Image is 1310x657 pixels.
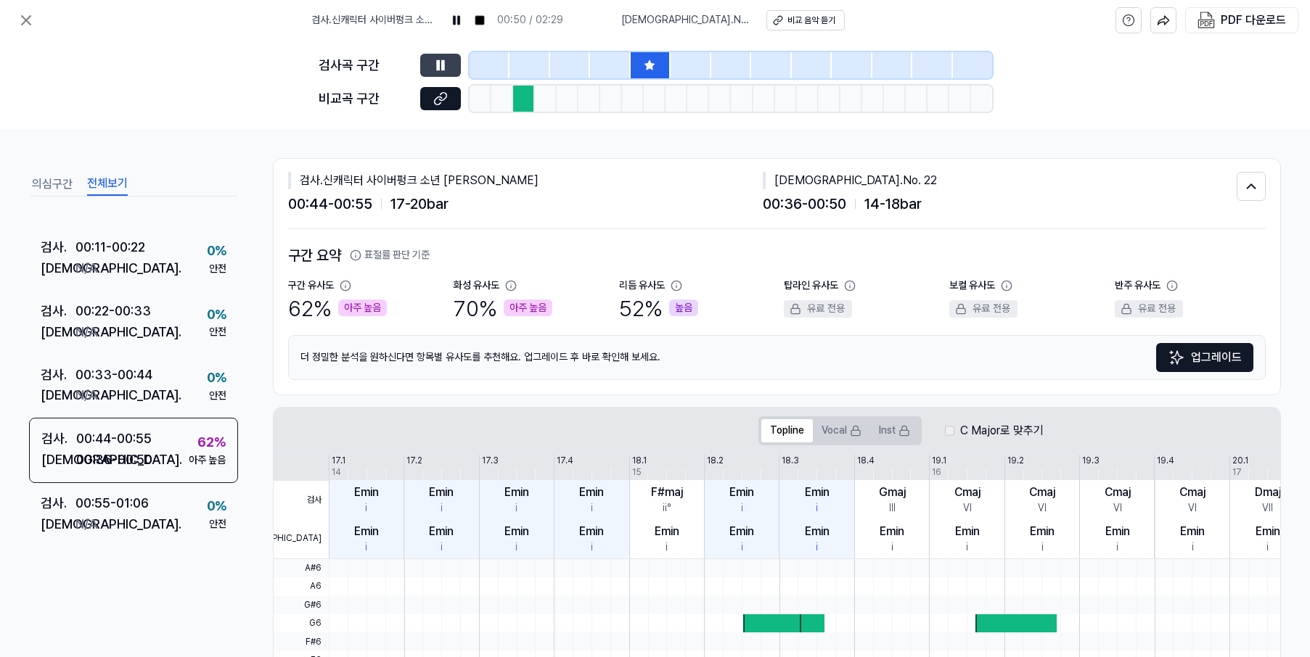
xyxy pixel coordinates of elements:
div: [DEMOGRAPHIC_DATA] . [41,514,75,535]
div: 00:22 - 00:33 [75,301,151,322]
span: 14 - 18 bar [864,192,922,215]
div: N/A [75,514,97,535]
div: Emin [504,523,529,540]
div: 00:33 - 00:44 [75,365,152,386]
div: 아주 높음 [504,299,552,317]
div: 검사 . [41,237,75,258]
span: F#6 [274,632,329,650]
span: A6 [274,577,329,595]
div: 17 [1232,466,1242,479]
div: Cmaj [1105,484,1131,501]
div: i [591,540,593,555]
div: III [889,501,896,516]
div: Emin [805,484,830,501]
div: i [741,540,743,555]
div: 00:55 - 01:06 [75,493,149,514]
div: 0 % [207,241,226,262]
div: VI [1188,501,1197,516]
div: Emin [729,484,754,501]
div: 유료 전용 [949,300,1018,318]
img: PDF Download [1198,12,1215,29]
div: Emin [729,523,754,540]
div: 안전 [209,262,226,276]
div: 00:44 - 00:55 [76,429,152,450]
div: 19.4 [1157,455,1174,467]
div: i [816,540,818,555]
div: i [891,540,893,555]
div: Dmaj [1255,484,1281,501]
div: 18.3 [782,455,799,467]
img: share [1157,14,1170,27]
div: [DEMOGRAPHIC_DATA] . [41,322,75,343]
div: 탑라인 유사도 [784,278,838,293]
div: Emin [579,523,604,540]
div: Emin [1030,523,1055,540]
div: 유료 전용 [784,300,852,318]
button: help [1115,7,1142,33]
div: 0 % [207,496,226,517]
div: 17.2 [406,455,422,467]
span: A#6 [274,559,329,577]
div: Emin [1180,523,1205,540]
div: i [441,501,443,516]
button: 업그레이드 [1156,343,1253,372]
button: 표절률 판단 기준 [350,248,430,263]
div: 20.1 [1232,455,1248,467]
div: 17.1 [332,455,345,467]
button: PDF 다운로드 [1195,8,1289,33]
div: 검사 . [41,301,75,322]
div: 17.3 [482,455,499,467]
div: i [666,540,668,555]
div: F#maj [651,484,683,501]
div: Emin [429,484,454,501]
div: i [365,540,367,555]
div: 15 [632,466,642,479]
div: 00:11 - 00:22 [75,237,145,258]
div: Emin [504,484,529,501]
div: 19.1 [932,455,946,467]
div: N/A [75,258,97,279]
div: i [1116,540,1118,555]
div: 안전 [209,389,226,403]
div: 검사곡 구간 [319,55,412,76]
div: 18.4 [857,455,875,467]
div: VI [963,501,972,516]
span: [DEMOGRAPHIC_DATA] . No. 22 [621,13,749,28]
span: 검사 . 신캐릭터 사이버펑크 소년 [PERSON_NAME] [311,13,439,28]
h2: 구간 요약 [288,244,1266,267]
div: 19.2 [1007,455,1024,467]
div: 비교 음악 듣기 [787,15,835,27]
span: G6 [274,614,329,632]
div: i [966,540,968,555]
div: i [515,540,517,555]
div: 18.2 [707,455,724,467]
div: 아주 높음 [189,453,226,468]
div: i [816,501,818,516]
button: 의심구간 [32,173,73,196]
div: PDF 다운로드 [1221,11,1286,30]
div: Emin [1256,523,1280,540]
div: 00:50 / 02:29 [497,13,563,28]
div: 19.3 [1082,455,1100,467]
button: 비교 음악 듣기 [766,10,845,30]
div: i [441,540,443,555]
div: 52 % [619,293,698,323]
div: VI [1038,501,1047,516]
div: 반주 유사도 [1115,278,1160,293]
div: 0 % [207,368,226,389]
span: 검사 [274,481,329,520]
div: Emin [1105,523,1130,540]
div: Cmaj [1179,484,1205,501]
div: Cmaj [954,484,981,501]
button: 전체보기 [87,173,128,196]
span: [DEMOGRAPHIC_DATA] [274,519,329,558]
div: 아주 높음 [338,299,387,317]
span: 17 - 20 bar [390,192,449,215]
div: 비교곡 구간 [319,88,412,109]
div: 00:36 - 00:50 [76,450,152,471]
div: 62 % [288,293,387,323]
div: 18.1 [632,455,647,467]
div: Emin [354,484,379,501]
span: 00:44 - 00:55 [288,192,372,215]
div: Gmaj [879,484,906,501]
